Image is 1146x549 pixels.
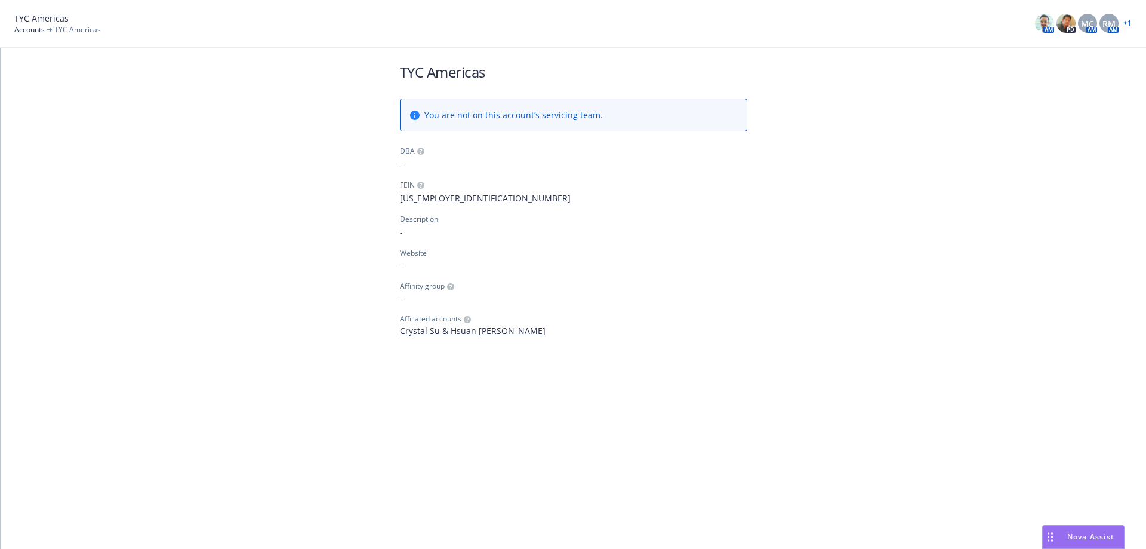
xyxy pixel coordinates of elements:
div: Drag to move [1043,526,1058,548]
span: MC [1081,17,1094,30]
img: photo [1035,14,1054,33]
span: You are not on this account’s servicing team. [424,109,603,121]
a: + 1 [1123,20,1132,27]
span: Affiliated accounts [400,314,461,324]
span: Nova Assist [1067,532,1114,542]
span: Affinity group [400,281,445,292]
span: RM [1102,17,1116,30]
h1: TYC Americas [400,62,747,82]
div: Description [400,214,438,225]
span: - [400,158,747,170]
a: Accounts [14,24,45,35]
span: [US_EMPLOYER_IDENTIFICATION_NUMBER] [400,192,747,204]
span: TYC Americas [54,24,101,35]
img: photo [1056,14,1076,33]
button: Nova Assist [1042,525,1125,549]
div: FEIN [400,180,415,191]
div: Website [400,248,747,259]
span: TYC Americas [14,12,69,24]
div: DBA [400,146,415,157]
div: - [400,259,747,271]
span: - [400,292,747,304]
a: Crystal Su & Hsuan [PERSON_NAME] [400,324,747,337]
span: - [400,226,747,238]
